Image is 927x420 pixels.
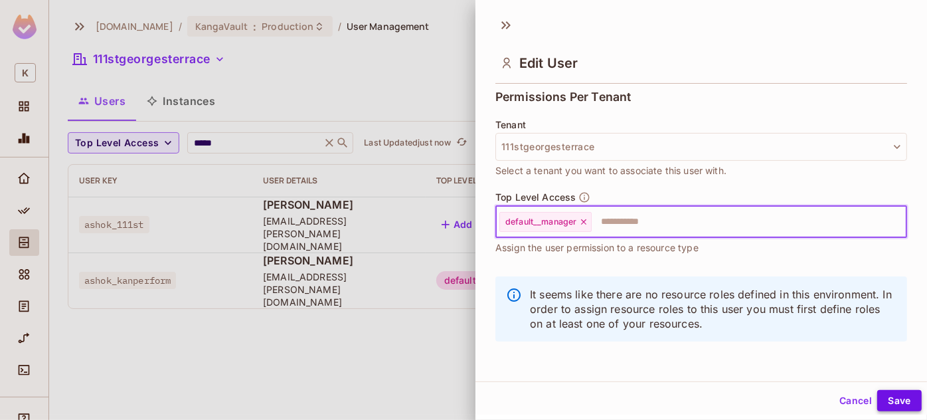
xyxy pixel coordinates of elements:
span: Permissions Per Tenant [495,90,631,104]
button: 111stgeorgesterrace [495,133,907,161]
span: Select a tenant you want to associate this user with. [495,163,726,178]
p: It seems like there are no resource roles defined in this environment. In order to assign resourc... [530,287,896,331]
button: Save [877,390,922,411]
button: Cancel [834,390,877,411]
span: Assign the user permission to a resource type [495,241,699,255]
span: Tenant [495,120,526,130]
span: Edit User [519,55,578,71]
span: default__manager [505,217,576,227]
button: Open [900,220,902,223]
div: default__manager [499,212,592,232]
span: Top Level Access [495,192,576,203]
